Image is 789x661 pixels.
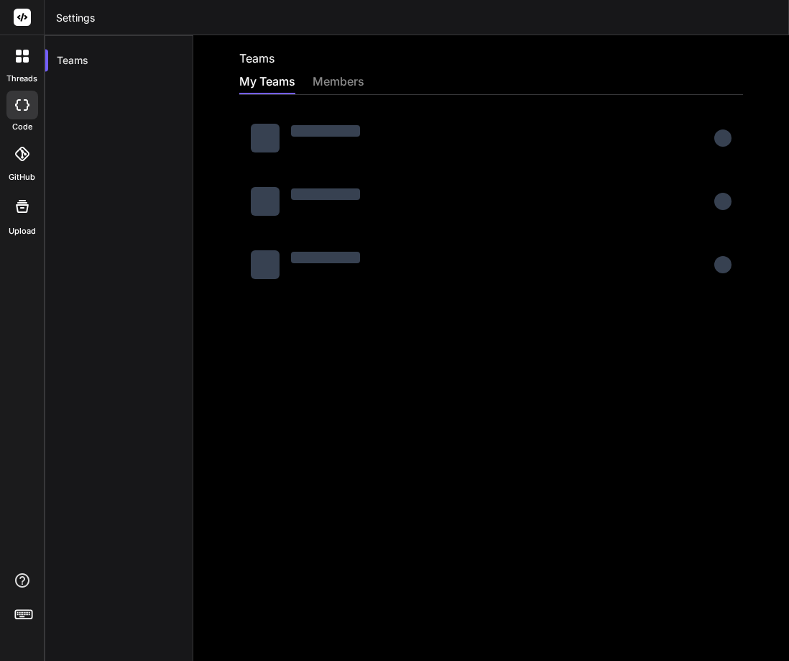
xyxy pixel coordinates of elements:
div: members [313,73,364,93]
div: My Teams [239,73,295,93]
label: code [12,121,32,133]
h2: Teams [239,50,274,67]
label: GitHub [9,171,35,183]
div: Teams [45,45,193,76]
label: threads [6,73,37,85]
label: Upload [9,225,36,237]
